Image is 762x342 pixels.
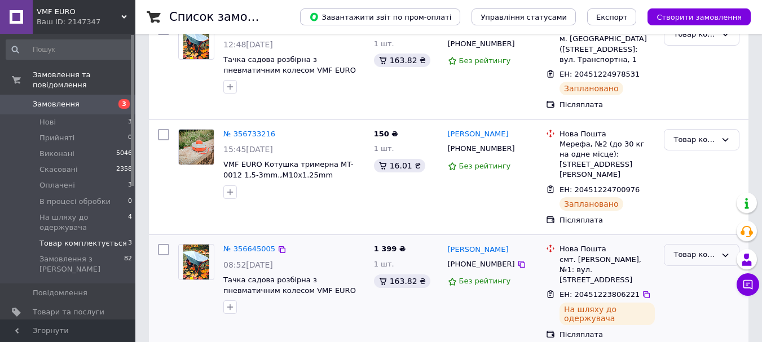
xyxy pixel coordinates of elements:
button: Створити замовлення [648,8,751,25]
span: 0 [128,197,132,207]
span: 08:52[DATE] [223,260,273,269]
div: [PHONE_NUMBER] [446,257,517,272]
span: Виконані [39,149,74,159]
a: № 356645005 [223,245,275,253]
div: 163.82 ₴ [374,274,430,288]
div: [PHONE_NUMBER] [446,37,517,51]
a: Фото товару [178,129,214,165]
div: Заплановано [560,82,623,95]
span: 4 [128,212,132,233]
div: Ваш ID: 2147347 [37,17,135,27]
span: 3 [128,180,132,190]
span: 12:48[DATE] [223,40,273,49]
div: Товар комплектується [673,249,716,261]
a: [PERSON_NAME] [448,245,509,255]
span: На шляху до одержувача [39,212,128,233]
a: VMF EURO Котушка тримерна MT-0012 1,5-3mm.,M10x1.25mm [223,160,354,179]
div: смт. [PERSON_NAME], №1: вул. [STREET_ADDRESS] [560,255,655,286]
div: Мерефа, №2 (до 30 кг на одне місце): [STREET_ADDRESS][PERSON_NAME] [560,139,655,180]
span: 5046 [116,149,132,159]
span: Замовлення та повідомлення [33,70,135,90]
img: Фото товару [183,24,210,59]
span: ЕН: 20451224978531 [560,70,640,78]
img: Фото товару [183,245,210,279]
span: Оплачені [39,180,75,190]
a: [PERSON_NAME] [448,129,509,140]
div: Післяплата [560,100,655,110]
button: Експорт [587,8,637,25]
a: Фото товару [178,244,214,280]
a: Фото товару [178,24,214,60]
span: 15:45[DATE] [223,145,273,154]
span: 82 [124,254,132,274]
span: 3 [128,238,132,248]
span: Без рейтингу [459,277,511,285]
span: 3 [128,117,132,127]
div: Післяплата [560,330,655,340]
div: Нова Пошта [560,129,655,139]
button: Управління статусами [472,8,576,25]
span: 2358 [116,165,132,175]
div: На шляху до одержувача [560,303,655,325]
span: 1 шт. [374,260,394,268]
button: Чат з покупцем [737,273,759,296]
span: Експорт [596,13,628,21]
img: Фото товару [179,130,214,165]
div: Післяплата [560,215,655,225]
span: VMF EURO [37,7,121,17]
span: Замовлення [33,99,80,109]
span: 1 399 ₴ [374,245,406,253]
span: Завантажити звіт по пром-оплаті [309,12,451,22]
a: Створити замовлення [636,12,751,21]
span: Управління статусами [481,13,567,21]
div: м. [GEOGRAPHIC_DATA] ([STREET_ADDRESS]: вул. Транспортна, 1 [560,34,655,65]
a: Тачка садова розбірна з пневматичним колесом VMF EURO [223,276,356,295]
span: Без рейтингу [459,56,511,65]
span: Створити замовлення [657,13,742,21]
div: Товар комплектується [673,29,716,41]
a: Тачка садова розбірна з пневматичним колесом VMF EURO [223,55,356,74]
span: ЕН: 20451224700976 [560,185,640,194]
span: 3 [118,99,130,109]
button: Завантажити звіт по пром-оплаті [300,8,460,25]
span: Товар комплектується [39,238,127,248]
div: Товар комплектується [673,134,716,146]
div: Заплановано [560,197,623,211]
span: 150 ₴ [374,130,398,138]
div: 163.82 ₴ [374,54,430,67]
span: В процесі обробки [39,197,111,207]
div: 16.01 ₴ [374,159,425,172]
span: Замовлення з [PERSON_NAME] [39,254,124,274]
span: ЕН: 20451223806221 [560,290,640,299]
h1: Список замовлень [169,10,284,24]
span: Без рейтингу [459,162,511,170]
div: Нова Пошта [560,244,655,254]
span: 0 [128,133,132,143]
span: Прийняті [39,133,74,143]
span: 1 шт. [374,144,394,153]
span: 1 шт. [374,39,394,48]
span: Нові [39,117,56,127]
span: Повідомлення [33,288,87,298]
div: [PHONE_NUMBER] [446,141,517,156]
span: Скасовані [39,165,78,175]
span: Товари та послуги [33,307,104,317]
input: Пошук [6,39,133,60]
a: № 356733216 [223,130,275,138]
